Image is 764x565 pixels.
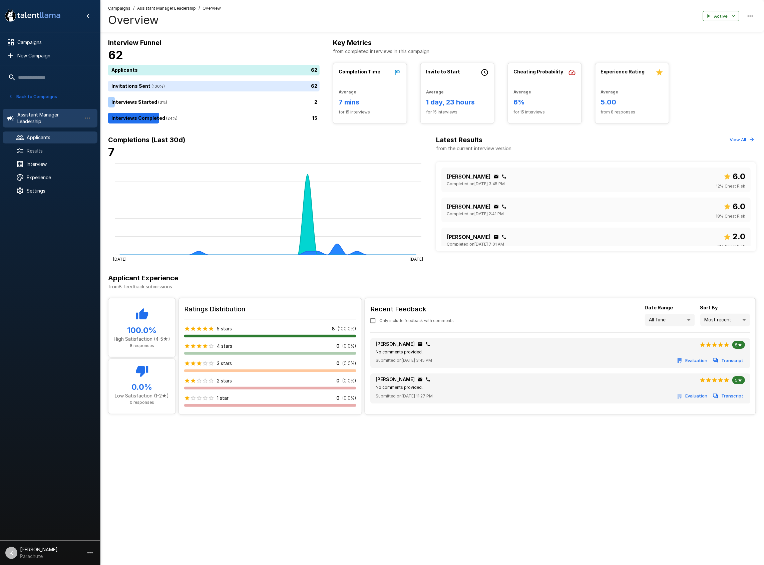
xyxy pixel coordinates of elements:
[513,109,576,115] span: for 15 interviews
[703,11,739,21] button: Active
[376,393,433,399] span: Submitted on [DATE] 11:27 PM
[716,183,745,190] span: 12 % Cheat Risk
[114,325,170,336] h5: 100.0 %
[114,336,170,342] p: High Satisfaction (4-5★)
[108,6,130,11] u: Campaigns
[130,343,154,348] span: 8 responses
[333,48,756,55] p: from completed interviews in this campaign
[370,304,459,314] h6: Recent Feedback
[676,355,709,366] button: Evaluation
[426,109,489,115] span: for 15 interviews
[339,89,356,94] b: Average
[601,109,664,115] span: from 8 responses
[501,204,507,209] div: Click to copy
[601,69,645,74] b: Experience Rating
[342,395,356,401] p: ( 0.0 %)
[376,357,432,364] span: Submitted on [DATE] 3:45 PM
[130,400,154,405] span: 0 responses
[311,83,317,90] p: 62
[723,170,745,183] span: Overall score out of 10
[342,343,356,349] p: ( 0.0 %)
[728,134,756,145] button: View All
[425,341,431,347] div: Click to copy
[447,173,491,181] p: [PERSON_NAME]
[342,360,356,367] p: ( 0.0 %)
[447,233,491,241] p: [PERSON_NAME]
[716,213,745,220] span: 18 % Cheat Risk
[513,69,563,74] b: Cheating Probability
[723,200,745,213] span: Overall score out of 10
[733,202,745,211] b: 6.0
[199,5,200,12] span: /
[312,115,317,122] p: 15
[447,241,504,248] span: Completed on [DATE] 7:01 AM
[217,377,232,384] p: 2 stars
[184,304,356,314] h6: Ratings Distribution
[493,234,499,240] div: Click to copy
[447,181,505,187] span: Completed on [DATE] 3:45 PM
[217,325,232,332] p: 5 stars
[732,342,745,347] span: 5★
[217,395,229,401] p: 1 star
[723,230,745,243] span: Overall score out of 10
[108,274,178,282] b: Applicant Experience
[108,13,221,27] h4: Overview
[436,145,511,152] p: from the current interview version
[425,377,431,382] div: Click to copy
[733,172,745,181] b: 6.0
[417,377,423,382] div: Click to copy
[410,256,423,261] tspan: [DATE]
[700,314,750,326] div: Most recent
[336,377,340,384] p: 0
[501,234,507,240] div: Click to copy
[493,204,499,209] div: Click to copy
[336,343,340,349] p: 0
[339,109,401,115] span: for 15 interviews
[333,39,372,47] b: Key Metrics
[114,392,170,399] p: Low Satisfaction (1-2★)
[108,48,123,62] b: 62
[108,136,185,144] b: Completions (Last 30d)
[217,343,232,349] p: 4 stars
[338,325,356,332] p: ( 100.0 %)
[114,382,170,392] h5: 0.0 %
[436,136,482,144] b: Latest Results
[712,355,745,366] button: Transcript
[342,377,356,384] p: ( 0.0 %)
[339,97,401,107] h6: 7 mins
[332,325,335,332] p: 8
[513,97,576,107] h6: 6%
[376,341,415,347] p: [PERSON_NAME]
[336,360,340,367] p: 0
[108,145,114,159] b: 7
[426,97,489,107] h6: 1 day, 23 hours
[376,376,415,383] p: [PERSON_NAME]
[417,341,423,347] div: Click to copy
[676,391,709,401] button: Evaluation
[501,174,507,179] div: Click to copy
[108,39,161,47] b: Interview Funnel
[376,385,423,390] span: No comments provided.
[108,283,756,290] p: from 8 feedback submissions
[732,377,745,383] span: 5★
[133,5,134,12] span: /
[447,203,491,211] p: [PERSON_NAME]
[311,67,317,74] p: 62
[733,232,745,241] b: 2.0
[601,97,664,107] h6: 5.00
[717,243,745,250] span: 0 % Cheat Risk
[601,89,619,94] b: Average
[137,5,196,12] span: Assistant Manager Leadership
[493,174,499,179] div: Click to copy
[203,5,221,12] span: Overview
[379,317,454,324] span: Only include feedback with comments
[712,391,745,401] button: Transcript
[645,305,673,310] b: Date Range
[700,305,718,310] b: Sort By
[336,395,340,401] p: 0
[426,89,444,94] b: Average
[426,69,460,74] b: Invite to Start
[645,314,695,326] div: All Time
[513,89,531,94] b: Average
[314,99,317,106] p: 2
